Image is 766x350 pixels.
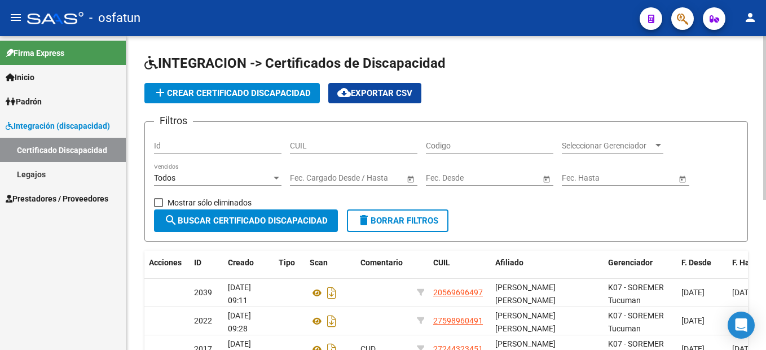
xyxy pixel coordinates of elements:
[357,216,438,226] span: Borrar Filtros
[144,251,190,275] datatable-header-cell: Acciones
[328,83,421,103] button: Exportar CSV
[194,316,212,325] span: 2022
[190,251,223,275] datatable-header-cell: ID
[228,283,251,305] span: [DATE] 09:11
[89,6,140,30] span: - osfatun
[194,258,201,267] span: ID
[153,86,167,99] mat-icon: add
[305,251,356,275] datatable-header-cell: Scan
[154,113,193,129] h3: Filtros
[433,288,483,297] span: 20569696497
[681,288,705,297] span: [DATE]
[164,216,328,226] span: Buscar Certificado Discapacidad
[743,11,757,24] mat-icon: person
[732,288,755,297] span: [DATE]
[223,251,274,275] datatable-header-cell: Creado
[149,258,182,267] span: Acciones
[168,196,252,209] span: Mostrar sólo eliminados
[728,312,755,339] div: Open Intercom Messenger
[681,316,705,325] span: [DATE]
[228,258,254,267] span: Creado
[154,173,175,182] span: Todos
[6,193,108,205] span: Prestadores / Proveedores
[426,173,467,183] input: Fecha inicio
[194,288,212,297] span: 2039
[681,258,711,267] span: F. Desde
[347,209,448,232] button: Borrar Filtros
[676,173,688,185] button: Open calendar
[495,311,556,333] span: [PERSON_NAME] [PERSON_NAME]
[495,258,523,267] span: Afiliado
[274,251,305,275] datatable-header-cell: Tipo
[228,311,251,333] span: [DATE] 09:28
[153,88,311,98] span: Crear Certificado Discapacidad
[357,213,371,227] mat-icon: delete
[310,258,328,267] span: Scan
[604,251,677,275] datatable-header-cell: Gerenciador
[6,95,42,108] span: Padrón
[341,173,396,183] input: Fecha fin
[608,258,653,267] span: Gerenciador
[495,283,556,305] span: [PERSON_NAME] [PERSON_NAME]
[677,251,728,275] datatable-header-cell: F. Desde
[433,258,450,267] span: CUIL
[144,83,320,103] button: Crear Certificado Discapacidad
[6,47,64,59] span: Firma Express
[360,258,403,267] span: Comentario
[337,88,412,98] span: Exportar CSV
[290,173,331,183] input: Fecha inicio
[613,173,668,183] input: Fecha fin
[144,55,446,71] span: INTEGRACION -> Certificados de Discapacidad
[608,283,664,305] span: K07 - SOREMER Tucuman
[6,71,34,84] span: Inicio
[337,86,351,99] mat-icon: cloud_download
[562,173,603,183] input: Fecha inicio
[433,316,483,325] span: 27598960491
[6,120,110,132] span: Integración (discapacidad)
[404,173,416,185] button: Open calendar
[540,173,552,185] button: Open calendar
[491,251,604,275] datatable-header-cell: Afiliado
[429,251,491,275] datatable-header-cell: CUIL
[164,213,178,227] mat-icon: search
[732,258,761,267] span: F. Hasta
[279,258,295,267] span: Tipo
[324,284,339,302] i: Descargar documento
[477,173,532,183] input: Fecha fin
[356,251,412,275] datatable-header-cell: Comentario
[154,209,338,232] button: Buscar Certificado Discapacidad
[562,141,653,151] span: Seleccionar Gerenciador
[608,311,664,333] span: K07 - SOREMER Tucuman
[324,312,339,330] i: Descargar documento
[9,11,23,24] mat-icon: menu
